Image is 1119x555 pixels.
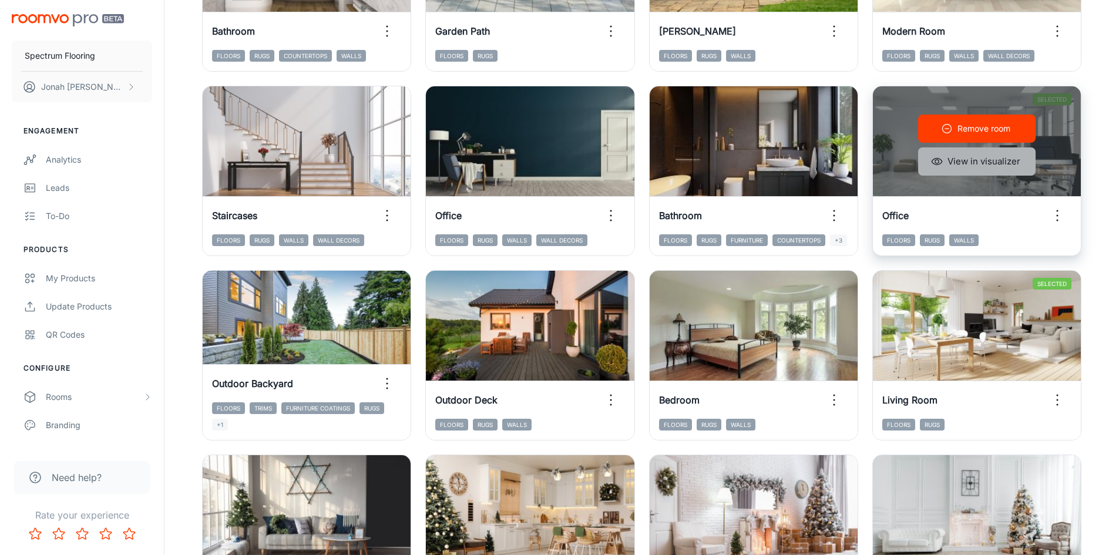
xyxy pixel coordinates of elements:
span: Rugs [697,50,721,62]
button: Rate 1 star [23,522,47,546]
span: Walls [502,234,532,246]
button: Remove room [918,115,1036,143]
span: Floors [882,419,915,430]
span: Walls [279,234,308,246]
h6: Garden Path [435,24,490,38]
h6: Outdoor Deck [435,393,498,407]
div: To-do [46,210,152,223]
span: Countertops [279,50,332,62]
span: Countertops [772,234,825,246]
h6: [PERSON_NAME] [659,24,736,38]
h6: Bathroom [659,208,702,223]
div: Update Products [46,300,152,313]
span: Floors [659,234,692,246]
span: Rugs [473,234,498,246]
span: Walls [949,50,979,62]
span: Floors [435,50,468,62]
button: Rate 5 star [117,522,141,546]
h6: Bathroom [212,24,255,38]
img: Roomvo PRO Beta [12,14,124,26]
span: Rugs [920,50,945,62]
span: Walls [726,50,755,62]
div: Analytics [46,153,152,166]
span: Floors [212,50,245,62]
button: Jonah [PERSON_NAME] [12,72,152,102]
h6: Office [882,208,909,223]
h6: Living Room [882,393,937,407]
span: Floors [659,50,692,62]
span: Rugs [250,234,274,246]
span: Rugs [920,234,945,246]
p: Spectrum Flooring [25,49,95,62]
span: Floors [212,402,245,414]
button: Spectrum Flooring [12,41,152,71]
span: +1 [212,419,228,430]
h6: Modern Room [882,24,945,38]
span: Walls [726,419,755,430]
button: Rate 4 star [94,522,117,546]
button: Rate 3 star [70,522,94,546]
span: Floors [435,234,468,246]
span: Selected [1033,278,1071,290]
h6: Bedroom [659,393,700,407]
span: Floors [212,234,245,246]
p: Rate your experience [9,508,154,522]
span: Rugs [697,419,721,430]
h6: Office [435,208,462,223]
span: Furniture Coatings [281,402,355,414]
div: Texts [46,447,152,460]
span: Need help? [52,470,102,485]
span: Floors [659,419,692,430]
span: Walls [949,234,979,246]
span: Floors [882,50,915,62]
span: Furniture [726,234,768,246]
div: Leads [46,181,152,194]
span: Rugs [473,50,498,62]
span: +3 [830,234,847,246]
span: Walls [337,50,366,62]
div: QR Codes [46,328,152,341]
span: Rugs [920,419,945,430]
p: Jonah [PERSON_NAME] [41,80,124,93]
span: Trims [250,402,277,414]
div: Branding [46,419,152,432]
span: Rugs [250,50,274,62]
div: My Products [46,272,152,285]
span: Rugs [697,234,721,246]
p: Remove room [957,122,1010,135]
span: Walls [502,419,532,430]
div: Rooms [46,391,143,403]
span: Rugs [473,419,498,430]
span: Rugs [359,402,384,414]
span: Wall Decors [536,234,587,246]
span: Wall Decors [313,234,364,246]
button: View in visualizer [918,147,1036,176]
h6: Outdoor Backyard [212,376,293,391]
span: Floors [882,234,915,246]
span: Wall Decors [983,50,1034,62]
h6: Staircases [212,208,257,223]
button: Rate 2 star [47,522,70,546]
span: Floors [435,419,468,430]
